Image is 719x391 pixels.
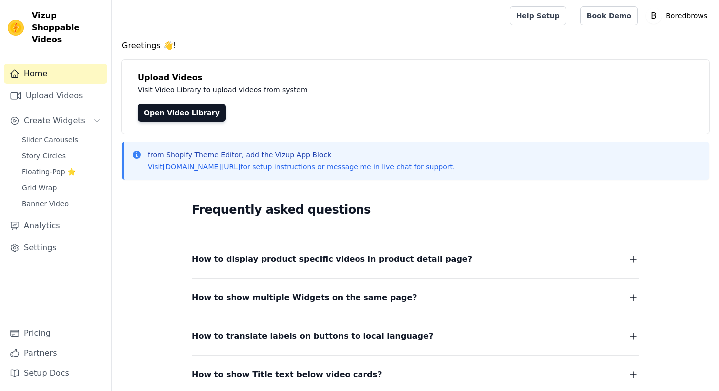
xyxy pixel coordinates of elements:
[4,111,107,131] button: Create Widgets
[662,7,711,25] p: Boredbrows
[4,363,107,383] a: Setup Docs
[24,115,85,127] span: Create Widgets
[138,72,693,84] h4: Upload Videos
[22,135,78,145] span: Slider Carousels
[32,10,103,46] span: Vizup Shoppable Videos
[148,150,455,160] p: from Shopify Theme Editor, add the Vizup App Block
[22,167,76,177] span: Floating-Pop ⭐
[163,163,241,171] a: [DOMAIN_NAME][URL]
[4,323,107,343] a: Pricing
[192,252,472,266] span: How to display product specific videos in product detail page?
[138,104,226,122] a: Open Video Library
[22,183,57,193] span: Grid Wrap
[192,291,417,305] span: How to show multiple Widgets on the same page?
[138,84,585,96] p: Visit Video Library to upload videos from system
[16,149,107,163] a: Story Circles
[16,133,107,147] a: Slider Carousels
[580,6,638,25] a: Book Demo
[192,329,433,343] span: How to translate labels on buttons to local language?
[122,40,709,52] h4: Greetings 👋!
[22,199,69,209] span: Banner Video
[4,343,107,363] a: Partners
[192,368,639,382] button: How to show Title text below video cards?
[4,238,107,258] a: Settings
[16,197,107,211] a: Banner Video
[4,64,107,84] a: Home
[16,181,107,195] a: Grid Wrap
[192,291,639,305] button: How to show multiple Widgets on the same page?
[192,368,382,382] span: How to show Title text below video cards?
[192,329,639,343] button: How to translate labels on buttons to local language?
[4,86,107,106] a: Upload Videos
[651,11,657,21] text: B
[510,6,566,25] a: Help Setup
[8,20,24,36] img: Vizup
[192,252,639,266] button: How to display product specific videos in product detail page?
[16,165,107,179] a: Floating-Pop ⭐
[4,216,107,236] a: Analytics
[646,7,711,25] button: B Boredbrows
[22,151,66,161] span: Story Circles
[148,162,455,172] p: Visit for setup instructions or message me in live chat for support.
[192,200,639,220] h2: Frequently asked questions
